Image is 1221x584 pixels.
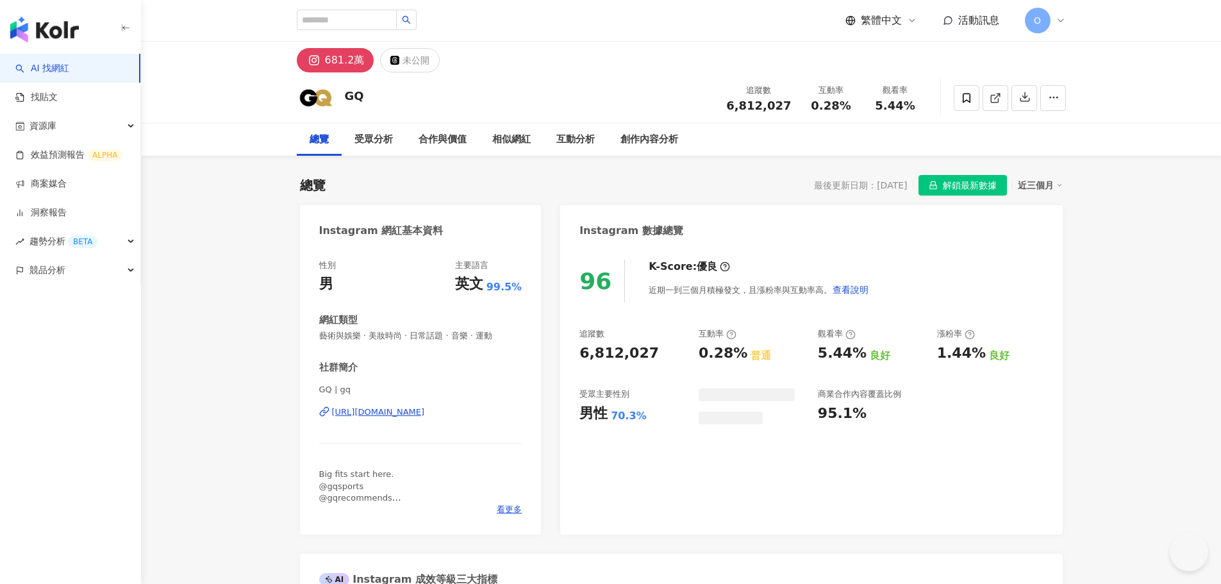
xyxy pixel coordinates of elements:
[297,79,335,117] img: KOL Avatar
[29,227,97,256] span: 趨勢分析
[620,132,678,147] div: 創作內容分析
[319,260,336,271] div: 性別
[319,406,522,418] a: [URL][DOMAIN_NAME]
[989,349,1009,363] div: 良好
[579,388,629,400] div: 受眾主要性別
[649,260,730,274] div: K-Score :
[319,469,401,514] span: Big fits start here. @gqsports @gqrecommends @gqbox
[870,349,890,363] div: 良好
[818,388,901,400] div: 商業合作內容覆蓋比例
[345,88,364,104] div: GQ
[325,51,365,69] div: 681.2萬
[958,14,999,26] span: 活動訊息
[929,181,938,190] span: lock
[807,84,856,97] div: 互動率
[68,235,97,248] div: BETA
[556,132,595,147] div: 互動分析
[297,48,374,72] button: 681.2萬
[15,237,24,246] span: rise
[832,277,869,303] button: 查看說明
[15,206,67,219] a: 洞察報告
[814,180,907,190] div: 最後更新日期：[DATE]
[15,149,122,162] a: 效益預測報告ALPHA
[699,344,747,363] div: 0.28%
[403,51,429,69] div: 未公開
[310,132,329,147] div: 總覽
[697,260,717,274] div: 優良
[455,274,483,294] div: 英文
[492,132,531,147] div: 相似網紅
[15,178,67,190] a: 商案媒合
[579,224,683,238] div: Instagram 數據總覽
[354,132,393,147] div: 受眾分析
[579,404,608,424] div: 男性
[319,313,358,327] div: 網紅類型
[319,384,522,396] span: GQ | gq
[579,344,659,363] div: 6,812,027
[402,15,411,24] span: search
[29,112,56,140] span: 資源庫
[10,17,79,42] img: logo
[875,99,915,112] span: 5.44%
[319,330,522,342] span: 藝術與娛樂 · 美妝時尚 · 日常話題 · 音樂 · 運動
[579,268,611,294] div: 96
[1018,177,1063,194] div: 近三個月
[1170,533,1208,571] iframe: Help Scout Beacon - Open
[497,504,522,515] span: 看更多
[15,62,69,75] a: searchAI 找網紅
[937,328,975,340] div: 漲粉率
[943,176,997,196] span: 解鎖最新數據
[419,132,467,147] div: 合作與價值
[818,328,856,340] div: 觀看率
[726,84,791,97] div: 追蹤數
[1034,13,1041,28] span: O
[319,361,358,374] div: 社群簡介
[380,48,440,72] button: 未公開
[649,277,869,303] div: 近期一到三個月積極發文，且漲粉率與互動率高。
[937,344,986,363] div: 1.44%
[319,224,444,238] div: Instagram 網紅基本資料
[726,99,791,112] span: 6,812,027
[486,280,522,294] span: 99.5%
[300,176,326,194] div: 總覽
[918,175,1007,196] button: 解鎖最新數據
[818,344,867,363] div: 5.44%
[332,406,425,418] div: [URL][DOMAIN_NAME]
[751,349,771,363] div: 普通
[833,285,868,295] span: 查看說明
[871,84,920,97] div: 觀看率
[319,274,333,294] div: 男
[699,328,736,340] div: 互動率
[15,91,58,104] a: 找貼文
[818,404,867,424] div: 95.1%
[861,13,902,28] span: 繁體中文
[579,328,604,340] div: 追蹤數
[29,256,65,285] span: 競品分析
[455,260,488,271] div: 主要語言
[611,409,647,423] div: 70.3%
[811,99,851,112] span: 0.28%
